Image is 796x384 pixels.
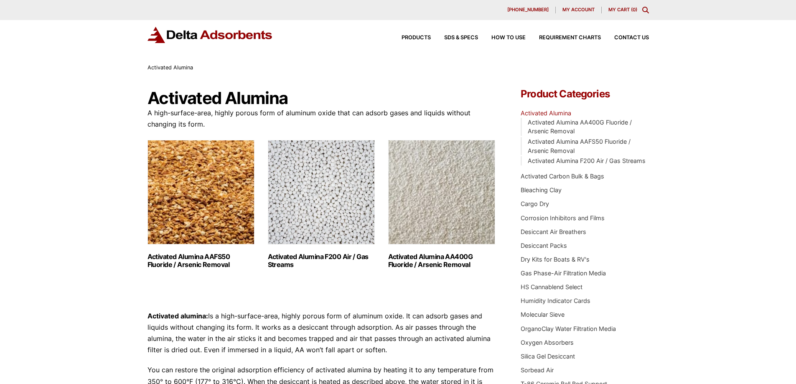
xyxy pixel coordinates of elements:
strong: Activated alumina: [148,312,208,320]
a: My Cart (0) [608,7,637,13]
span: My account [562,8,595,12]
a: Cargo Dry [521,200,549,207]
a: How to Use [478,35,526,41]
a: Activated Alumina AA400G Fluoride / Arsenic Removal [528,119,632,135]
img: Activated Alumina AAFS50 Fluoride / Arsenic Removal [148,140,254,244]
span: Products [402,35,431,41]
a: Gas Phase-Air Filtration Media [521,270,606,277]
a: Activated Alumina AAFS50 Fluoride / Arsenic Removal [528,138,631,154]
a: Oxygen Absorbers [521,339,574,346]
a: Desiccant Packs [521,242,567,249]
span: How to Use [491,35,526,41]
span: Activated Alumina [148,64,193,71]
a: SDS & SPECS [431,35,478,41]
h4: Product Categories [521,89,648,99]
a: Humidity Indicator Cards [521,297,590,304]
a: Bleaching Clay [521,186,562,193]
a: Silica Gel Desiccant [521,353,575,360]
a: Products [388,35,431,41]
a: Activated Alumina F200 Air / Gas Streams [528,157,646,164]
p: Is a high-surface-area, highly porous form of aluminum oxide. It can adsorb gases and liquids wit... [148,310,496,356]
h1: Activated Alumina [148,89,496,107]
a: [PHONE_NUMBER] [501,7,556,13]
a: HS Cannablend Select [521,283,582,290]
a: Visit product category Activated Alumina AAFS50 Fluoride / Arsenic Removal [148,140,254,269]
img: Activated Alumina AA400G Fluoride / Arsenic Removal [388,140,495,244]
h2: Activated Alumina AAFS50 Fluoride / Arsenic Removal [148,253,254,269]
div: Toggle Modal Content [642,7,649,13]
img: Activated Alumina F200 Air / Gas Streams [268,140,375,244]
span: Contact Us [614,35,649,41]
a: Requirement Charts [526,35,601,41]
img: Delta Adsorbents [148,27,273,43]
span: SDS & SPECS [444,35,478,41]
span: [PHONE_NUMBER] [507,8,549,12]
h2: Activated Alumina AA400G Fluoride / Arsenic Removal [388,253,495,269]
span: 0 [633,7,636,13]
a: OrganoClay Water Filtration Media [521,325,616,332]
a: Contact Us [601,35,649,41]
a: Molecular Sieve [521,311,565,318]
a: Activated Alumina [521,109,571,117]
a: Sorbead Air [521,366,554,374]
a: My account [556,7,602,13]
a: Visit product category Activated Alumina AA400G Fluoride / Arsenic Removal [388,140,495,269]
h2: Activated Alumina F200 Air / Gas Streams [268,253,375,269]
a: Dry Kits for Boats & RV's [521,256,590,263]
a: Visit product category Activated Alumina F200 Air / Gas Streams [268,140,375,269]
a: Corrosion Inhibitors and Films [521,214,605,221]
a: Desiccant Air Breathers [521,228,586,235]
span: Requirement Charts [539,35,601,41]
a: Activated Carbon Bulk & Bags [521,173,604,180]
p: A high-surface-area, highly porous form of aluminum oxide that can adsorb gases and liquids witho... [148,107,496,130]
